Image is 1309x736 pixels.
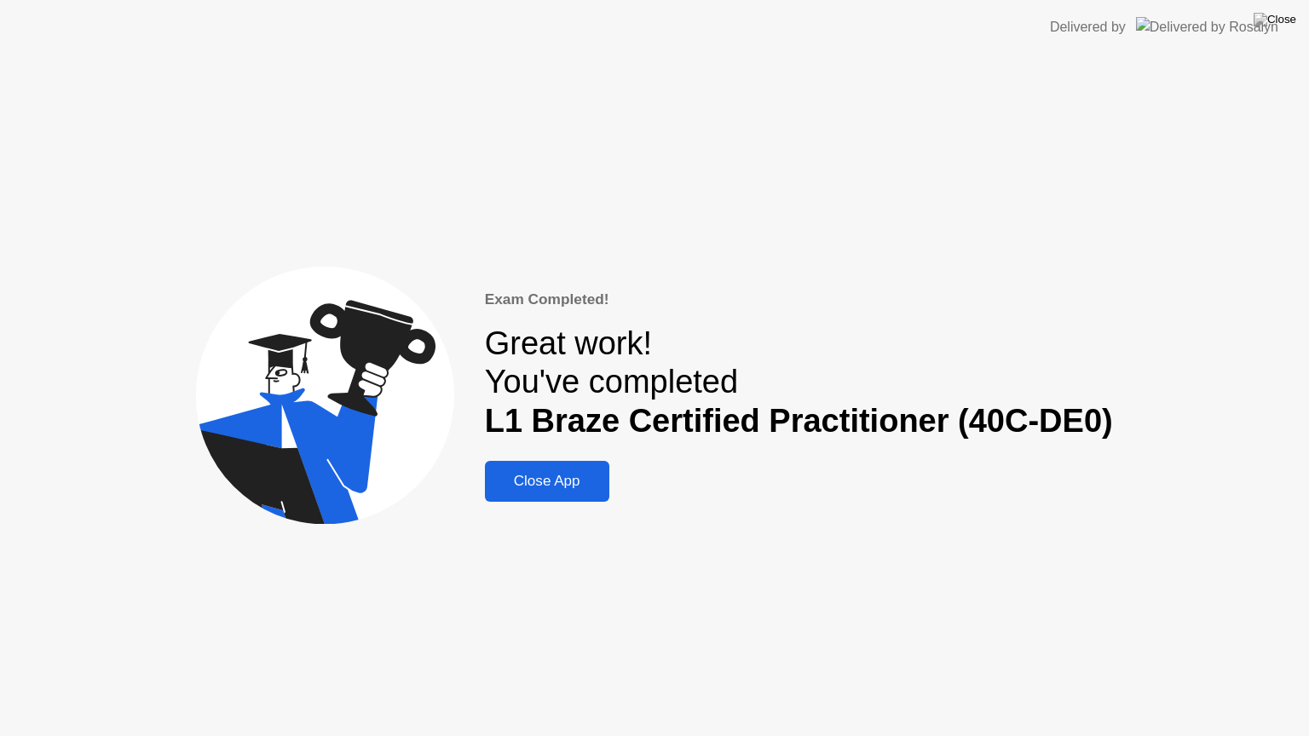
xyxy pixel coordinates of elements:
img: Delivered by Rosalyn [1136,17,1278,37]
b: L1 Braze Certified Practitioner (40C-DE0) [485,403,1113,439]
div: Exam Completed! [485,289,1113,311]
div: Close App [490,473,604,490]
div: Delivered by [1050,17,1126,37]
img: Close [1254,13,1296,26]
button: Close App [485,461,609,502]
div: Great work! You've completed [485,325,1113,441]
